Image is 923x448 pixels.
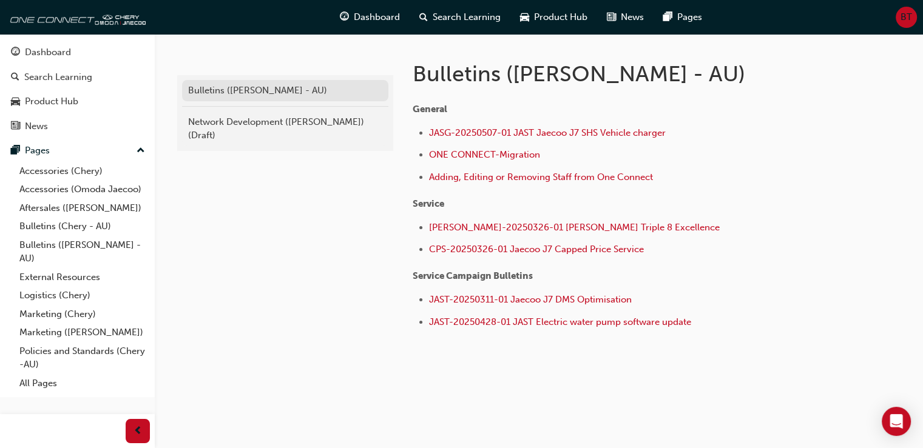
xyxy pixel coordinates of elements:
[5,90,150,113] a: Product Hub
[188,84,382,98] div: Bulletins ([PERSON_NAME] - AU)
[188,115,382,142] div: Network Development ([PERSON_NAME]) (Draft)
[429,222,720,233] a: [PERSON_NAME]-20250326-01 [PERSON_NAME] Triple 8 Excellence
[134,424,143,439] span: prev-icon
[419,10,428,25] span: search-icon
[429,172,653,182] a: Adding, Editing or Removing Staff from One Connect
[15,268,150,287] a: External Resources
[25,119,48,133] div: News
[534,10,587,24] span: Product Hub
[901,10,912,24] span: BT
[330,5,410,30] a: guage-iconDashboard
[429,127,666,138] a: JASG-20250507-01 JAST Jaecoo J7 SHS Vehicle charger
[597,5,654,30] a: news-iconNews
[5,139,150,162] button: Pages
[182,112,388,146] a: Network Development ([PERSON_NAME]) (Draft)
[15,180,150,199] a: Accessories (Omoda Jaecoo)
[11,121,20,132] span: news-icon
[15,217,150,236] a: Bulletins (Chery - AU)
[520,10,529,25] span: car-icon
[429,244,644,255] a: CPS-20250326-01 Jaecoo J7 Capped Price Service
[15,199,150,218] a: Aftersales ([PERSON_NAME])
[5,115,150,138] a: News
[15,374,150,393] a: All Pages
[11,72,19,83] span: search-icon
[429,149,540,160] a: ONE CONNECT-Migration
[25,95,78,109] div: Product Hub
[182,80,388,101] a: Bulletins ([PERSON_NAME] - AU)
[413,61,811,87] h1: Bulletins ([PERSON_NAME] - AU)
[410,5,510,30] a: search-iconSearch Learning
[896,7,917,28] button: BT
[677,10,702,24] span: Pages
[15,236,150,268] a: Bulletins ([PERSON_NAME] - AU)
[882,407,911,436] div: Open Intercom Messenger
[25,144,50,158] div: Pages
[15,342,150,374] a: Policies and Standards (Chery -AU)
[11,145,20,156] span: pages-icon
[413,198,444,209] span: Service
[24,70,92,84] div: Search Learning
[354,10,400,24] span: Dashboard
[663,10,672,25] span: pages-icon
[433,10,501,24] span: Search Learning
[429,294,632,305] a: JAST-20250311-01 Jaecoo J7 DMS Optimisation
[5,41,150,64] a: Dashboard
[15,323,150,342] a: Marketing ([PERSON_NAME])
[25,45,71,59] div: Dashboard
[340,10,349,25] span: guage-icon
[429,316,691,327] a: JAST-20250428-01 JAST Electric water pump software update
[15,286,150,305] a: Logistics (Chery)
[137,143,145,159] span: up-icon
[413,104,447,115] span: General
[15,305,150,324] a: Marketing (Chery)
[15,162,150,181] a: Accessories (Chery)
[607,10,616,25] span: news-icon
[654,5,712,30] a: pages-iconPages
[5,39,150,139] button: DashboardSearch LearningProduct HubNews
[510,5,597,30] a: car-iconProduct Hub
[413,270,533,281] span: Service Campaign Bulletins
[11,96,20,107] span: car-icon
[621,10,644,24] span: News
[6,5,146,29] img: oneconnect
[5,66,150,89] a: Search Learning
[11,47,20,58] span: guage-icon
